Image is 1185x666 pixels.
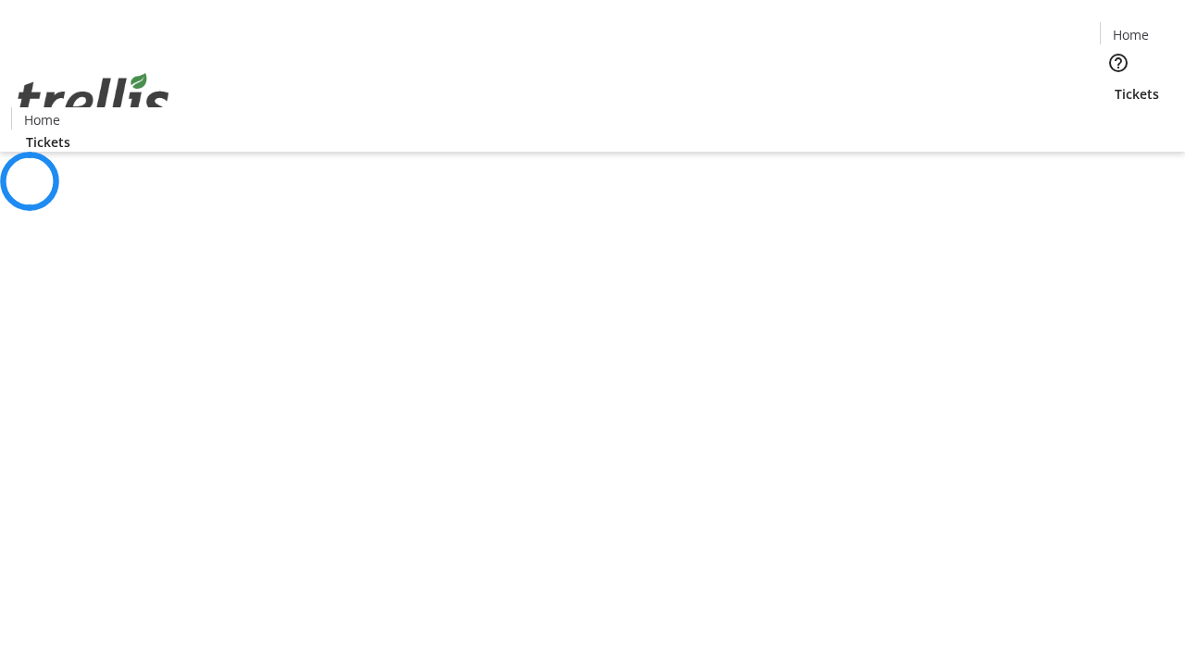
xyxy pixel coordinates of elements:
span: Home [24,110,60,129]
button: Help [1100,44,1137,81]
span: Tickets [26,132,70,152]
span: Tickets [1115,84,1159,104]
button: Cart [1100,104,1137,141]
a: Tickets [11,132,85,152]
span: Home [1113,25,1149,44]
a: Home [1101,25,1160,44]
a: Home [12,110,71,129]
a: Tickets [1100,84,1174,104]
img: Orient E2E Organization opeBzK230q's Logo [11,53,176,145]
